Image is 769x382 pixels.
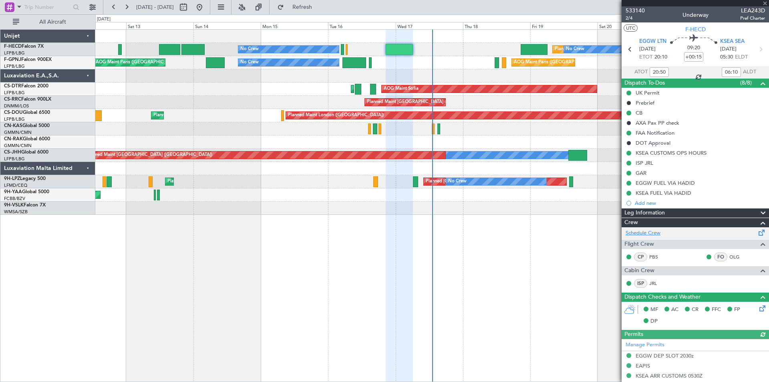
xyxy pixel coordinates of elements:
a: CN-RAKGlobal 6000 [4,137,50,141]
span: Pref Charter [740,15,765,22]
div: KSEA CUSTOMS OPS HOURS [636,150,707,156]
a: 9H-VSLKFalcon 7X [4,203,46,208]
div: ISP [634,279,647,288]
div: FO [714,253,727,261]
div: No Crew [240,57,259,69]
a: LFMD/CEQ [4,182,27,188]
span: Crew [624,218,638,227]
div: Planned Maint Cannes ([GEOGRAPHIC_DATA]) [167,176,262,188]
div: EGGW FUEL VIA HADID [636,180,695,186]
span: F-HECD [4,44,22,49]
a: DNMM/LOS [4,103,29,109]
div: AOG Maint Sofia [384,83,419,95]
span: DP [650,317,658,325]
div: AOG Maint Paris ([GEOGRAPHIC_DATA]) [514,57,598,69]
span: EGGW LTN [639,38,666,46]
div: Wed 17 [396,22,463,29]
span: Dispatch To-Dos [624,79,665,88]
span: Cabin Crew [624,266,654,275]
span: 9H-YAA [4,190,22,194]
div: UK Permit [636,89,660,96]
span: F-GPNJ [4,57,21,62]
div: Thu 18 [463,22,530,29]
a: LFPB/LBG [4,63,25,69]
a: GMMN/CMN [4,143,32,149]
div: FAA Notification [636,129,674,136]
a: LFPB/LBG [4,50,25,56]
span: Leg Information [624,208,665,218]
div: Underway [682,11,709,19]
div: Planned [GEOGRAPHIC_DATA] ([GEOGRAPHIC_DATA]) [426,176,539,188]
a: CS-RRCFalcon 900LX [4,97,51,102]
a: WMSA/SZB [4,209,28,215]
a: LFPB/LBG [4,90,25,96]
a: PBS [649,253,667,261]
span: MF [650,306,658,314]
a: Schedule Crew [626,229,660,237]
a: CS-DTRFalcon 2000 [4,84,48,89]
span: AC [671,306,678,314]
div: AOG Maint Paris ([GEOGRAPHIC_DATA]) [96,57,180,69]
a: CS-DOUGlobal 6500 [4,110,50,115]
div: Planned Maint [GEOGRAPHIC_DATA] ([GEOGRAPHIC_DATA]) [153,109,280,121]
span: F-HECD [685,25,706,34]
button: All Aircraft [9,16,87,28]
div: Tue 16 [328,22,395,29]
div: Planned Maint London ([GEOGRAPHIC_DATA]) [288,109,384,121]
a: JRL [649,280,667,287]
span: 533140 [626,6,645,15]
span: ETOT [639,53,652,61]
input: Trip Number [24,1,70,13]
a: CS-JHHGlobal 6000 [4,150,48,155]
div: Prebrief [636,99,654,106]
div: KSEA FUEL VIA HADID [636,190,691,196]
div: GAR [636,170,646,176]
span: Dispatch Checks and Weather [624,293,701,302]
span: ELDT [735,53,748,61]
a: FCBB/BZV [4,196,25,202]
div: [DATE] [97,16,111,23]
span: CR [692,306,699,314]
span: FFC [712,306,721,314]
span: 9H-VSLK [4,203,24,208]
a: LFPB/LBG [4,116,25,122]
div: ISP JRL [636,160,653,166]
div: CP [634,253,647,261]
a: 9H-LPZLegacy 500 [4,176,46,181]
div: Fri 19 [530,22,598,29]
a: 9H-YAAGlobal 5000 [4,190,49,194]
div: DOT Approval [636,139,670,146]
span: FP [734,306,740,314]
span: CS-DOU [4,110,23,115]
div: No Crew [448,176,467,188]
span: [DATE] [720,45,737,53]
span: Flight Crew [624,240,654,249]
span: [DATE] - [DATE] [136,4,174,11]
span: [DATE] [639,45,656,53]
a: F-HECDFalcon 7X [4,44,44,49]
span: All Aircraft [21,19,85,25]
a: F-GPNJFalcon 900EX [4,57,52,62]
div: Planned Maint Sofia [353,83,394,95]
div: Sun 14 [193,22,261,29]
span: ALDT [743,68,756,76]
div: Planned Maint [GEOGRAPHIC_DATA] ([GEOGRAPHIC_DATA]) [367,96,493,108]
div: No Crew [240,43,259,55]
span: CS-JHH [4,150,21,155]
div: CB [636,109,642,116]
span: Refresh [286,4,319,10]
span: CN-RAK [4,137,23,141]
span: 2/4 [626,15,645,22]
div: No Crew [566,43,584,55]
span: CS-DTR [4,84,21,89]
a: LFPB/LBG [4,156,25,162]
a: OLG [729,253,747,261]
div: AXA Pax PP check [636,119,679,126]
span: KSEA SEA [720,38,745,46]
span: ATOT [634,68,648,76]
button: UTC [624,24,638,32]
span: 9H-LPZ [4,176,20,181]
span: 05:30 [720,53,733,61]
span: 09:20 [687,44,700,52]
a: GMMN/CMN [4,129,32,135]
